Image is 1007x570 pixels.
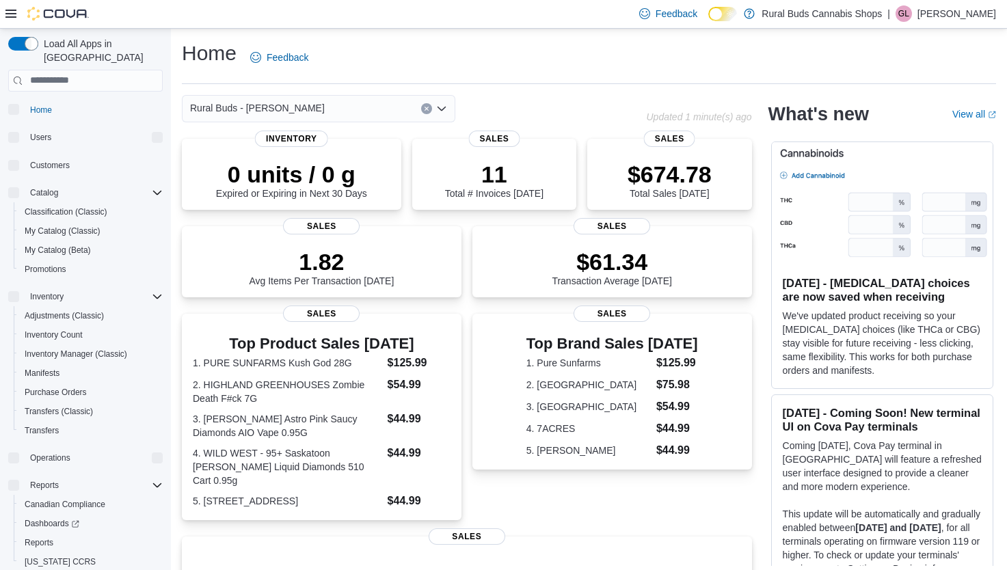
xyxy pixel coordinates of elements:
[656,398,698,415] dd: $54.99
[25,537,53,548] span: Reports
[193,446,382,487] dt: 4. WILD WEST - 95+ Saskatoon [PERSON_NAME] Liquid Diamonds 510 Cart 0.95g
[25,477,163,493] span: Reports
[25,245,91,256] span: My Catalog (Beta)
[25,406,93,417] span: Transfers (Classic)
[19,223,163,239] span: My Catalog (Classic)
[388,445,451,461] dd: $44.99
[30,132,51,143] span: Users
[526,444,651,457] dt: 5. [PERSON_NAME]
[988,111,996,119] svg: External link
[25,101,163,118] span: Home
[896,5,912,22] div: Ginette Lucier
[14,514,168,533] a: Dashboards
[19,204,163,220] span: Classification (Classic)
[30,160,70,171] span: Customers
[574,218,650,234] span: Sales
[445,161,543,199] div: Total # Invoices [DATE]
[19,515,85,532] a: Dashboards
[388,411,451,427] dd: $44.99
[25,387,87,398] span: Purchase Orders
[30,480,59,491] span: Reports
[25,499,105,510] span: Canadian Compliance
[783,276,982,303] h3: [DATE] - [MEDICAL_DATA] choices are now saved when receiving
[917,5,996,22] p: [PERSON_NAME]
[19,308,163,324] span: Adjustments (Classic)
[19,327,88,343] a: Inventory Count
[249,248,394,275] p: 1.82
[25,102,57,118] a: Home
[25,450,76,466] button: Operations
[526,378,651,392] dt: 2. [GEOGRAPHIC_DATA]
[421,103,432,114] button: Clear input
[25,477,64,493] button: Reports
[656,355,698,371] dd: $125.99
[19,346,133,362] a: Inventory Manager (Classic)
[887,5,890,22] p: |
[193,356,382,370] dt: 1. PURE SUNFARMS Kush God 28G
[25,450,163,466] span: Operations
[25,185,163,201] span: Catalog
[19,403,98,420] a: Transfers (Classic)
[193,494,382,508] dt: 5. [STREET_ADDRESS]
[628,161,712,188] p: $674.78
[19,554,101,570] a: [US_STATE] CCRS
[526,356,651,370] dt: 1. Pure Sunfarms
[283,306,360,322] span: Sales
[3,155,168,175] button: Customers
[19,534,163,551] span: Reports
[25,129,163,146] span: Users
[14,325,168,344] button: Inventory Count
[644,131,695,147] span: Sales
[19,496,163,513] span: Canadian Compliance
[283,218,360,234] span: Sales
[783,439,982,493] p: Coming [DATE], Cova Pay terminal in [GEOGRAPHIC_DATA] will feature a refreshed user interface des...
[19,384,163,401] span: Purchase Orders
[19,327,163,343] span: Inventory Count
[3,448,168,467] button: Operations
[388,493,451,509] dd: $44.99
[25,518,79,529] span: Dashboards
[3,476,168,495] button: Reports
[19,242,163,258] span: My Catalog (Beta)
[30,452,70,463] span: Operations
[25,226,100,236] span: My Catalog (Classic)
[25,329,83,340] span: Inventory Count
[14,402,168,421] button: Transfers (Classic)
[19,422,163,439] span: Transfers
[193,378,382,405] dt: 2. HIGHLAND GREENHOUSES Zombie Death F#ck 7G
[656,420,698,437] dd: $44.99
[14,202,168,221] button: Classification (Classic)
[25,556,96,567] span: [US_STATE] CCRS
[19,403,163,420] span: Transfers (Classic)
[14,241,168,260] button: My Catalog (Beta)
[656,377,698,393] dd: $75.98
[216,161,367,188] p: 0 units / 0 g
[25,206,107,217] span: Classification (Classic)
[25,288,69,305] button: Inventory
[656,442,698,459] dd: $44.99
[3,183,168,202] button: Catalog
[27,7,89,21] img: Cova
[38,37,163,64] span: Load All Apps in [GEOGRAPHIC_DATA]
[30,105,52,116] span: Home
[30,291,64,302] span: Inventory
[19,365,163,381] span: Manifests
[25,129,57,146] button: Users
[19,308,109,324] a: Adjustments (Classic)
[526,336,698,352] h3: Top Brand Sales [DATE]
[14,306,168,325] button: Adjustments (Classic)
[14,344,168,364] button: Inventory Manager (Classic)
[783,309,982,377] p: We've updated product receiving so your [MEDICAL_DATA] choices (like THCa or CBG) stay visible fo...
[25,310,104,321] span: Adjustments (Classic)
[193,412,382,439] dt: 3. [PERSON_NAME] Astro Pink Saucy Diamonds AIO Vape 0.95G
[3,287,168,306] button: Inventory
[468,131,520,147] span: Sales
[429,528,505,545] span: Sales
[19,261,72,277] a: Promotions
[768,103,869,125] h2: What's new
[388,355,451,371] dd: $125.99
[19,261,163,277] span: Promotions
[574,306,650,322] span: Sales
[14,221,168,241] button: My Catalog (Classic)
[783,406,982,433] h3: [DATE] - Coming Soon! New terminal UI on Cova Pay terminals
